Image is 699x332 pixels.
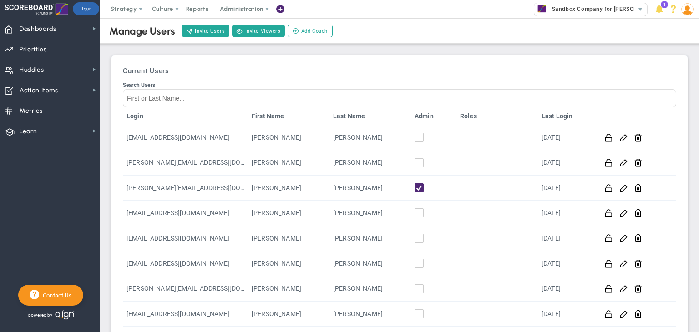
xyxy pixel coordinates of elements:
td: [PERSON_NAME] [248,150,329,175]
td: [EMAIL_ADDRESS][DOMAIN_NAME] [123,302,248,327]
button: Edit User Info [619,133,628,142]
td: [PERSON_NAME] [248,251,329,276]
span: Strategy [111,5,137,12]
td: [DATE] [538,125,595,150]
button: Edit User Info [619,183,628,193]
td: [DATE] [538,302,595,327]
span: Add Coach [301,27,328,35]
button: Remove user from company [634,158,643,167]
h3: Current Users [123,67,676,75]
td: [EMAIL_ADDRESS][DOMAIN_NAME] [123,226,248,251]
td: [PERSON_NAME] [329,201,411,226]
td: [DATE] [538,276,595,301]
button: Reset this password [604,233,613,243]
span: Huddles [20,60,44,80]
td: [EMAIL_ADDRESS][DOMAIN_NAME] [123,251,248,276]
button: Invite Users [182,25,229,37]
button: Remove user from company [634,233,643,243]
span: Priorities [20,40,47,59]
td: [PERSON_NAME] [329,150,411,175]
td: [PERSON_NAME] [329,276,411,301]
img: 32671.Company.photo [536,3,547,15]
a: Last Name [333,112,407,120]
button: Remove user from company [634,284,643,293]
button: Add Coach [288,25,333,37]
span: Culture [152,5,173,12]
td: [PERSON_NAME] [329,226,411,251]
th: Roles [456,107,538,125]
td: [DATE] [538,176,595,201]
span: Metrics [20,101,43,121]
button: Invite Viewers [232,25,285,37]
td: [PERSON_NAME] [248,276,329,301]
img: 86643.Person.photo [681,3,694,15]
td: [PERSON_NAME] [329,302,411,327]
div: Manage Users [109,25,175,37]
a: Login [127,112,244,120]
td: [PERSON_NAME][EMAIL_ADDRESS][DOMAIN_NAME] [123,276,248,301]
td: [DATE] [538,150,595,175]
td: [PERSON_NAME] [248,176,329,201]
button: Reset this password [604,259,613,268]
button: Edit User Info [619,208,628,218]
button: Reset this password [604,208,613,218]
td: [DATE] [538,226,595,251]
button: Reset this password [604,309,613,319]
td: [DATE] [538,201,595,226]
span: Action Items [20,81,58,100]
button: Remove user from company [634,208,643,218]
td: [PERSON_NAME] [248,302,329,327]
a: First Name [252,112,326,120]
div: Powered by Align [18,308,112,322]
td: [PERSON_NAME] [329,176,411,201]
button: Edit User Info [619,284,628,293]
td: [PERSON_NAME] [248,226,329,251]
button: Reset this password [604,158,613,167]
td: [PERSON_NAME] [248,201,329,226]
td: [PERSON_NAME][EMAIL_ADDRESS][DOMAIN_NAME] [123,176,248,201]
td: [PERSON_NAME] [329,125,411,150]
span: Dashboards [20,20,56,39]
span: Sandbox Company for [PERSON_NAME] [547,3,659,15]
button: Edit User Info [619,309,628,319]
button: Remove user from company [634,183,643,193]
span: select [634,3,647,16]
button: Remove user from company [634,259,643,268]
td: [PERSON_NAME] [329,251,411,276]
span: Administration [220,5,263,12]
td: [PERSON_NAME][EMAIL_ADDRESS][DOMAIN_NAME] [123,150,248,175]
td: [EMAIL_ADDRESS][DOMAIN_NAME] [123,201,248,226]
button: Edit User Info [619,233,628,243]
span: Learn [20,122,37,141]
td: [EMAIL_ADDRESS][DOMAIN_NAME] [123,125,248,150]
span: Contact Us [39,292,72,299]
button: Remove user from company [634,133,643,142]
button: Edit User Info [619,158,628,167]
span: 1 [661,1,668,8]
button: Remove user from company [634,309,643,319]
td: [DATE] [538,251,595,276]
input: Search Users [123,89,676,107]
button: Reset this password [604,183,613,193]
td: [PERSON_NAME] [248,125,329,150]
button: Edit User Info [619,259,628,268]
button: Reset this password [604,284,613,293]
div: Search Users [123,82,676,88]
button: Reset this password [604,133,613,142]
a: Admin [415,112,453,120]
a: Last Login [542,112,591,120]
